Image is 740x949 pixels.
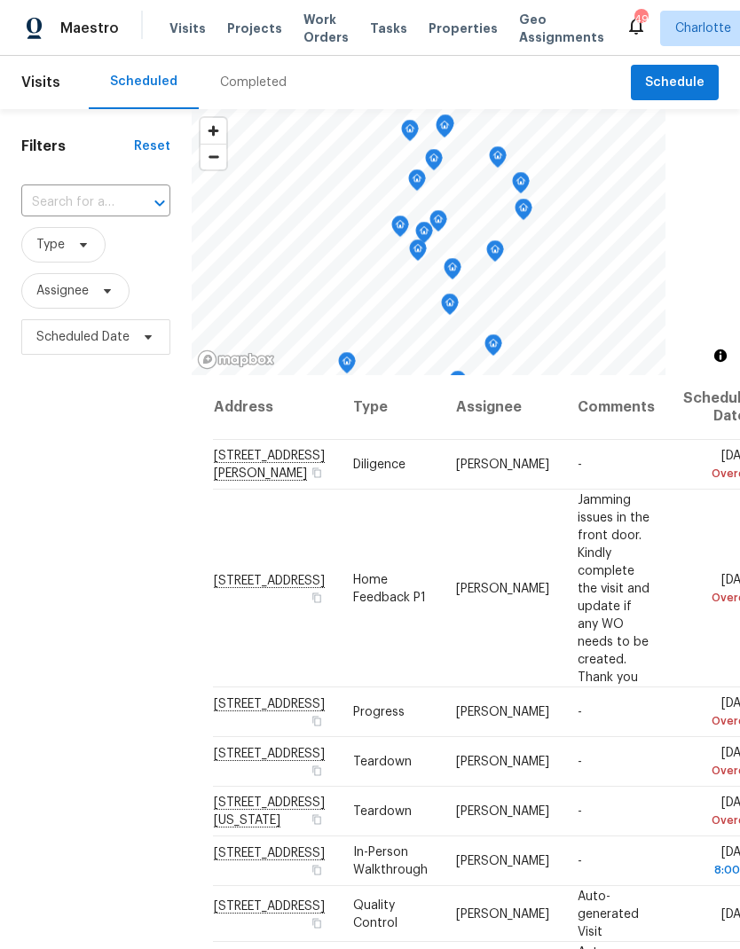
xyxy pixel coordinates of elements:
[21,63,60,102] span: Visits
[353,459,405,471] span: Diligence
[213,375,339,440] th: Address
[353,898,398,929] span: Quality Control
[578,459,582,471] span: -
[429,210,447,238] div: Map marker
[339,375,442,440] th: Type
[36,328,130,346] span: Scheduled Date
[715,346,726,365] span: Toggle attribution
[134,137,170,155] div: Reset
[578,706,582,718] span: -
[401,120,419,147] div: Map marker
[415,222,433,249] div: Map marker
[110,73,177,90] div: Scheduled
[169,20,206,37] span: Visits
[408,169,426,197] div: Map marker
[370,22,407,35] span: Tasks
[449,371,467,398] div: Map marker
[220,74,287,91] div: Completed
[512,172,530,200] div: Map marker
[353,846,428,876] span: In-Person Walkthrough
[36,236,65,254] span: Type
[578,756,582,768] span: -
[425,149,443,176] div: Map marker
[456,706,549,718] span: [PERSON_NAME]
[353,805,412,818] span: Teardown
[147,191,172,216] button: Open
[441,294,459,321] div: Map marker
[645,72,705,94] span: Schedule
[515,199,532,226] div: Map marker
[409,239,427,267] div: Map marker
[201,118,226,144] button: Zoom in
[456,459,549,471] span: [PERSON_NAME]
[456,855,549,867] span: [PERSON_NAME]
[21,137,134,155] h1: Filters
[484,334,502,362] div: Map marker
[456,756,549,768] span: [PERSON_NAME]
[60,20,119,37] span: Maestro
[309,862,325,878] button: Copy Address
[436,116,453,144] div: Map marker
[519,11,604,46] span: Geo Assignments
[391,216,409,243] div: Map marker
[578,890,639,937] span: Auto-generated Visit
[675,20,731,37] span: Charlotte
[309,465,325,481] button: Copy Address
[578,855,582,867] span: -
[353,573,426,603] span: Home Feedback P1
[309,713,325,729] button: Copy Address
[489,146,507,174] div: Map marker
[227,20,282,37] span: Projects
[192,109,665,375] canvas: Map
[442,375,563,440] th: Assignee
[338,352,356,380] div: Map marker
[309,812,325,827] button: Copy Address
[429,20,498,37] span: Properties
[353,706,405,718] span: Progress
[578,493,649,683] span: Jamming issues in the front door. Kindly complete the visit and update if any WO needs to be crea...
[456,907,549,920] span: [PERSON_NAME]
[21,189,121,216] input: Search for an address...
[201,144,226,169] button: Zoom out
[309,763,325,779] button: Copy Address
[36,282,89,300] span: Assignee
[634,11,647,28] div: 49
[631,65,719,101] button: Schedule
[456,805,549,818] span: [PERSON_NAME]
[563,375,669,440] th: Comments
[437,114,454,142] div: Map marker
[486,240,504,268] div: Map marker
[309,914,325,930] button: Copy Address
[353,756,412,768] span: Teardown
[303,11,349,46] span: Work Orders
[201,145,226,169] span: Zoom out
[309,589,325,605] button: Copy Address
[710,345,731,366] button: Toggle attribution
[444,258,461,286] div: Map marker
[197,349,275,370] a: Mapbox homepage
[456,582,549,594] span: [PERSON_NAME]
[578,805,582,818] span: -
